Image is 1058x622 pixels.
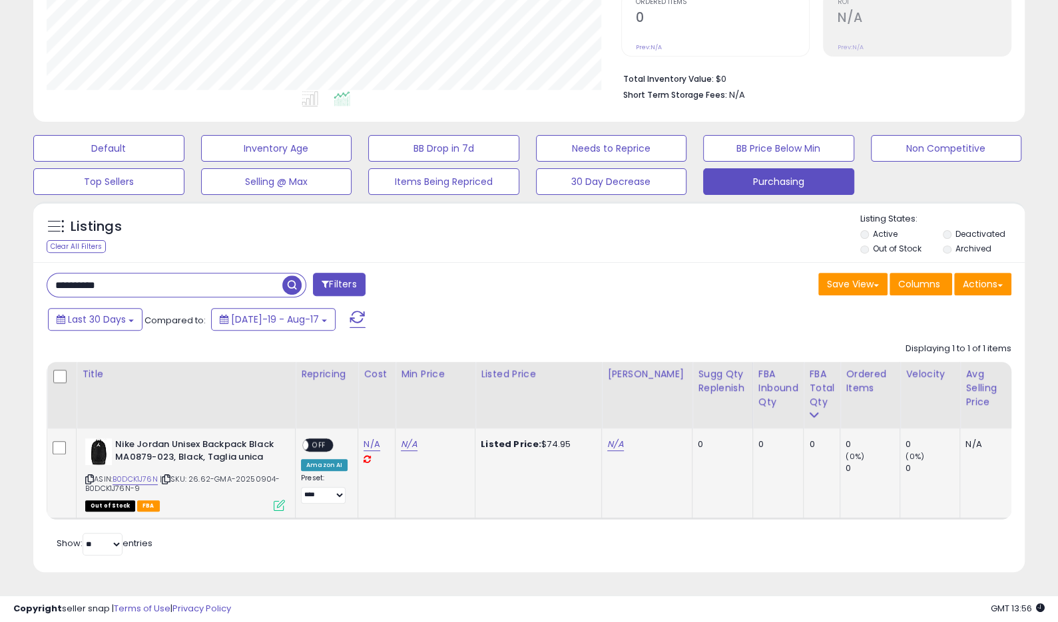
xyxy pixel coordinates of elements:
[57,537,152,549] span: Show: entries
[818,273,888,295] button: Save View
[860,213,1025,226] p: Listing States:
[313,273,365,296] button: Filters
[364,438,380,451] a: N/A
[703,135,854,162] button: BB Price Below Min
[607,438,623,451] a: N/A
[636,43,662,51] small: Prev: N/A
[68,313,126,326] span: Last 30 Days
[873,243,922,254] label: Out of Stock
[846,367,894,395] div: Ordered Items
[692,362,753,428] th: Please note that this number is a calculation based on your required days of coverage and your ve...
[71,218,122,236] h5: Listings
[623,70,1001,86] li: $0
[965,367,1014,409] div: Avg Selling Price
[955,243,991,254] label: Archived
[137,500,160,512] span: FBA
[201,135,352,162] button: Inventory Age
[838,43,864,51] small: Prev: N/A
[906,343,1011,355] div: Displaying 1 to 1 of 1 items
[47,240,106,253] div: Clear All Filters
[301,367,352,381] div: Repricing
[144,314,206,327] span: Compared to:
[33,168,184,195] button: Top Sellers
[85,438,285,510] div: ASIN:
[33,135,184,162] button: Default
[368,168,519,195] button: Items Being Repriced
[965,438,1009,450] div: N/A
[991,602,1045,615] span: 2025-09-17 13:56 GMT
[846,438,900,450] div: 0
[898,277,940,291] span: Columns
[301,459,348,471] div: Amazon AI
[401,367,469,381] div: Min Price
[890,273,952,295] button: Columns
[364,367,390,381] div: Cost
[906,451,924,462] small: (0%)
[954,273,1011,295] button: Actions
[871,135,1022,162] button: Non Competitive
[758,438,794,450] div: 0
[906,367,954,381] div: Velocity
[623,89,727,100] b: Short Term Storage Fees:
[758,367,798,409] div: FBA inbound Qty
[231,313,319,326] span: [DATE]-19 - Aug-17
[481,438,591,450] div: $74.95
[48,308,142,331] button: Last 30 Days
[13,603,231,615] div: seller snap | |
[82,367,290,381] div: Title
[846,451,864,462] small: (0%)
[85,500,135,512] span: All listings that are currently out of stock and unavailable for purchase on Amazon
[698,367,747,395] div: Sugg Qty Replenish
[368,135,519,162] button: BB Drop in 7d
[703,168,854,195] button: Purchasing
[115,438,277,466] b: Nike Jordan Unisex Backpack Black MA0879-023, Black, Taglia unica
[809,367,834,409] div: FBA Total Qty
[481,367,596,381] div: Listed Price
[536,135,687,162] button: Needs to Reprice
[401,438,417,451] a: N/A
[211,308,336,331] button: [DATE]-19 - Aug-17
[873,228,898,239] label: Active
[698,438,742,450] div: 0
[809,438,830,450] div: 0
[729,88,745,101] span: N/A
[636,10,809,28] h2: 0
[201,168,352,195] button: Selling @ Max
[85,438,112,465] img: 31aE3xBBhcL._SL40_.jpg
[536,168,687,195] button: 30 Day Decrease
[13,602,62,615] strong: Copyright
[172,602,231,615] a: Privacy Policy
[906,462,959,474] div: 0
[85,474,280,494] span: | SKU: 26.62-GMA-20250904-B0DCK1J76N-9
[607,367,686,381] div: [PERSON_NAME]
[113,474,158,485] a: B0DCK1J76N
[308,440,330,451] span: OFF
[846,462,900,474] div: 0
[955,228,1005,239] label: Deactivated
[114,602,170,615] a: Terms of Use
[838,10,1011,28] h2: N/A
[623,73,714,84] b: Total Inventory Value:
[481,438,541,450] b: Listed Price:
[301,474,348,504] div: Preset:
[906,438,959,450] div: 0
